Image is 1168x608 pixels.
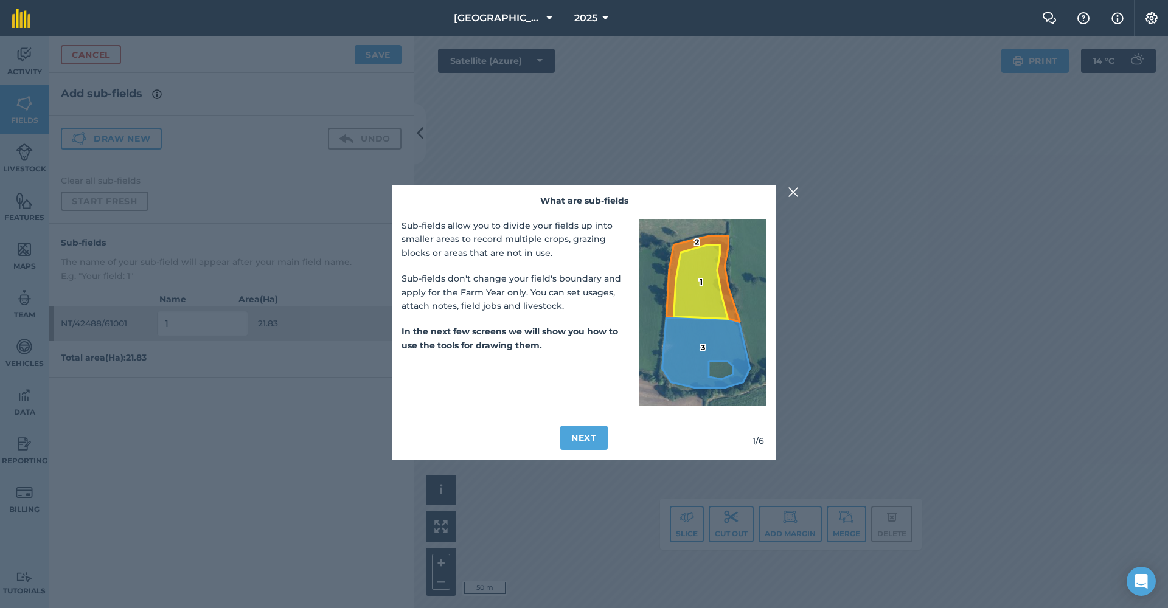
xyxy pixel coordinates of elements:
img: Two speech bubbles overlapping with the left bubble in the forefront [1042,12,1057,24]
div: Open Intercom Messenger [1127,567,1156,596]
img: svg+xml;base64,PHN2ZyB4bWxucz0iaHR0cDovL3d3dy53My5vcmcvMjAwMC9zdmciIHdpZHRoPSIxNyIgaGVpZ2h0PSIxNy... [1111,11,1124,26]
span: [GEOGRAPHIC_DATA] [454,11,541,26]
span: 2025 [574,11,597,26]
p: Sub-fields don't change your field's boundary and apply for the Farm Year only. You can set usage... [401,272,629,313]
button: Next [560,426,608,450]
img: Image showing a field split into sub fields [639,219,766,406]
p: 1 / 6 [753,434,764,447]
h2: What are sub-fields [401,195,766,207]
img: A question mark icon [1076,12,1091,24]
p: Sub-fields allow you to divide your fields up into smaller areas to record multiple crops, grazin... [401,219,629,260]
img: svg+xml;base64,PHN2ZyB4bWxucz0iaHR0cDovL3d3dy53My5vcmcvMjAwMC9zdmciIHdpZHRoPSIyMiIgaGVpZ2h0PSIzMC... [788,185,799,199]
img: A cog icon [1144,12,1159,24]
img: fieldmargin Logo [12,9,30,28]
strong: In the next few screens we will show you how to use the tools for drawing them. [401,326,618,350]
